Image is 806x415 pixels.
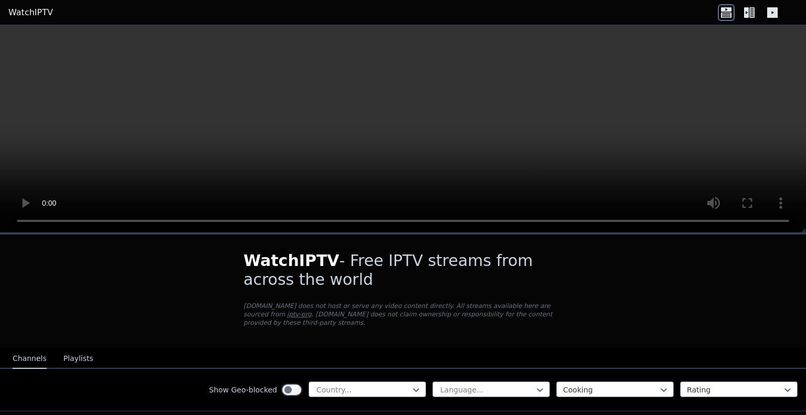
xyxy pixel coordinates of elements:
[13,349,47,369] button: Channels
[243,302,563,327] p: [DOMAIN_NAME] does not host or serve any video content directly. All streams available here are s...
[209,385,277,395] label: Show Geo-blocked
[8,6,53,19] a: WatchIPTV
[243,251,563,289] h1: - Free IPTV streams from across the world
[287,311,312,318] a: iptv-org
[243,251,340,270] span: WatchIPTV
[63,349,93,369] button: Playlists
